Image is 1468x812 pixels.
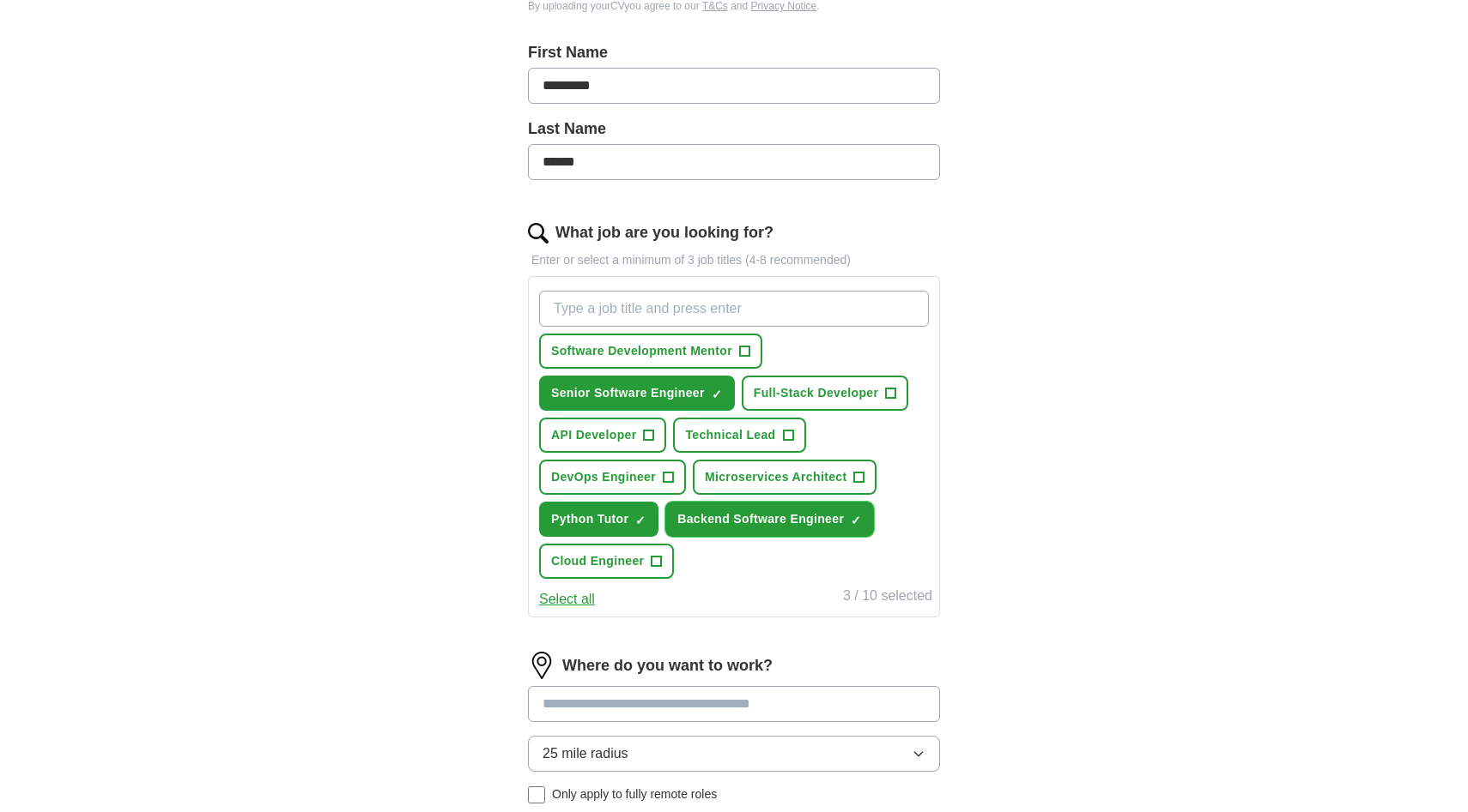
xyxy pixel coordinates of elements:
span: Only apply to fully remote roles [552,785,717,803]
span: 25 mile radius [543,743,628,764]
button: Technical Lead [673,418,805,453]
button: API Developer [539,418,666,453]
button: Cloud Engineer [539,544,674,579]
span: Technical Lead [685,426,775,444]
span: Cloud Engineer [551,552,644,570]
span: Full-Stack Developer [754,384,879,402]
label: Where do you want to work? [562,654,773,677]
span: Software Development Mentor [551,342,732,360]
input: Type a job title and press enter [539,291,929,327]
label: What job are you looking for? [555,221,773,244]
span: DevOps Engineer [551,468,656,486]
p: Enter or select a minimum of 3 job titles (4-8 recommended) [528,251,940,269]
span: Python Tutor [551,510,628,528]
span: API Developer [551,426,636,444]
span: Microservices Architect [705,468,847,486]
label: First Name [528,41,940,64]
button: Software Development Mentor [539,334,762,369]
img: location.png [528,652,555,679]
button: 25 mile radius [528,736,940,772]
span: ✓ [712,388,722,401]
button: Select all [539,589,595,610]
button: Python Tutor✓ [539,502,658,537]
button: DevOps Engineer [539,460,686,495]
span: ✓ [635,514,646,527]
input: Only apply to fully remote roles [528,786,545,803]
span: Backend Software Engineer [677,510,844,528]
button: Backend Software Engineer✓ [665,502,874,537]
button: Full-Stack Developer [742,376,909,411]
span: Senior Software Engineer [551,384,705,402]
button: Microservices Architect [693,460,877,495]
div: 3 / 10 selected [843,586,932,610]
img: search.png [528,223,549,244]
button: Senior Software Engineer✓ [539,376,735,411]
label: Last Name [528,117,940,141]
span: ✓ [851,514,861,527]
